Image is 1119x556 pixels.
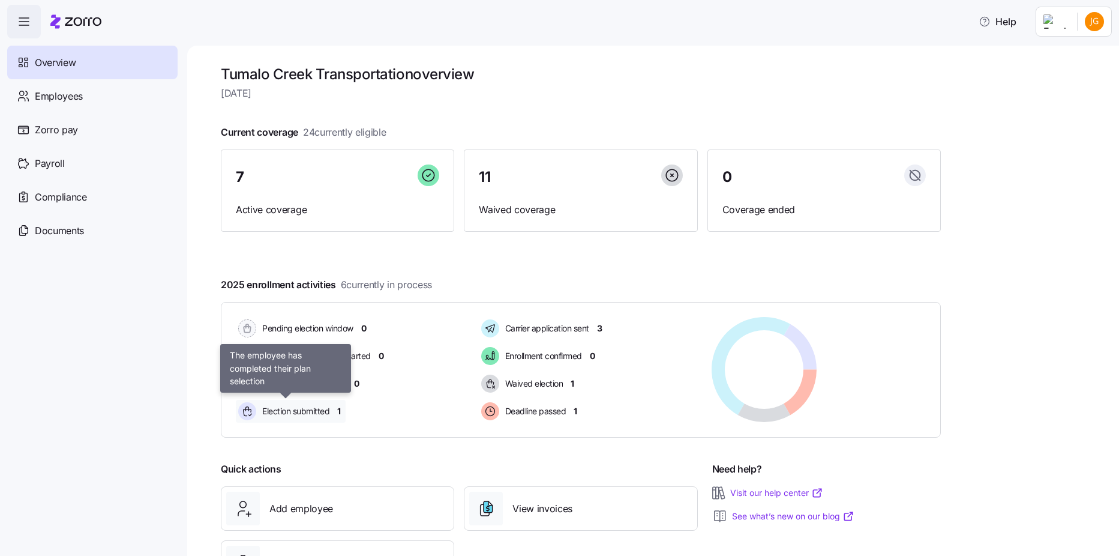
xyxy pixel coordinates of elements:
[221,86,941,101] span: [DATE]
[1085,12,1104,31] img: be28eee7940ff7541a673135d606113e
[7,214,178,247] a: Documents
[361,322,367,334] span: 0
[512,501,572,516] span: View invoices
[7,147,178,180] a: Payroll
[35,223,84,238] span: Documents
[590,350,595,362] span: 0
[571,378,574,390] span: 1
[1043,14,1067,29] img: Employer logo
[722,202,926,217] span: Coverage ended
[35,55,76,70] span: Overview
[35,156,65,171] span: Payroll
[35,190,87,205] span: Compliance
[35,122,78,137] span: Zorro pay
[732,510,854,522] a: See what’s new on our blog
[7,46,178,79] a: Overview
[722,170,732,184] span: 0
[221,125,386,140] span: Current coverage
[712,462,762,477] span: Need help?
[7,79,178,113] a: Employees
[597,322,602,334] span: 3
[221,462,281,477] span: Quick actions
[979,14,1016,29] span: Help
[236,202,439,217] span: Active coverage
[236,170,244,184] span: 7
[259,378,346,390] span: Election active: Started
[303,125,386,140] span: 24 currently eligible
[502,405,566,417] span: Deadline passed
[969,10,1026,34] button: Help
[574,405,577,417] span: 1
[341,277,432,292] span: 6 currently in process
[354,378,359,390] span: 0
[479,170,490,184] span: 11
[502,322,589,334] span: Carrier application sent
[221,65,941,83] h1: Tumalo Creek Transportation overview
[35,89,83,104] span: Employees
[379,350,384,362] span: 0
[221,277,432,292] span: 2025 enrollment activities
[337,405,341,417] span: 1
[259,322,353,334] span: Pending election window
[479,202,682,217] span: Waived coverage
[730,487,823,499] a: Visit our help center
[502,378,563,390] span: Waived election
[7,113,178,147] a: Zorro pay
[502,350,582,362] span: Enrollment confirmed
[259,405,329,417] span: Election submitted
[269,501,333,516] span: Add employee
[259,350,371,362] span: Election active: Hasn't started
[7,180,178,214] a: Compliance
